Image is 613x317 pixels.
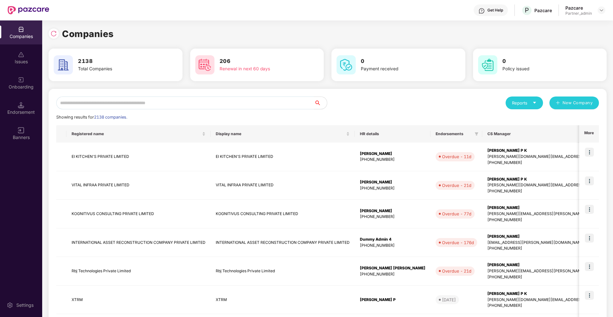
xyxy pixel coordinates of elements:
[355,125,431,143] th: HR details
[66,143,211,171] td: EI KITCHEN'S PRIVATE LIMITED
[360,297,425,303] div: [PERSON_NAME] P
[314,97,327,109] button: search
[360,185,425,191] div: [PHONE_NUMBER]
[360,214,425,220] div: [PHONE_NUMBER]
[78,57,159,66] h3: 2138
[211,171,355,200] td: VITAL INFRAA PRIVATE LIMITED
[475,132,478,136] span: filter
[487,131,612,136] span: CS Manager
[556,101,560,106] span: plus
[66,286,211,314] td: XTRM
[18,127,24,134] img: svg+xml;base64,PHN2ZyB3aWR0aD0iMTYiIGhlaWdodD0iMTYiIHZpZXdCb3g9IjAgMCAxNiAxNiIgZmlsbD0ibm9uZSIgeG...
[314,100,327,105] span: search
[211,228,355,257] td: INTERNATIONAL ASSET RECONSTRUCTION COMPANY PRIVATE LIMITED
[360,179,425,185] div: [PERSON_NAME]
[337,55,356,74] img: svg+xml;base64,PHN2ZyB4bWxucz0iaHR0cDovL3d3dy53My5vcmcvMjAwMC9zdmciIHdpZHRoPSI2MCIgaGVpZ2h0PSI2MC...
[442,211,471,217] div: Overdue - 77d
[8,6,49,14] img: New Pazcare Logo
[72,131,201,136] span: Registered name
[360,157,425,163] div: [PHONE_NUMBER]
[549,97,599,109] button: plusNew Company
[360,265,425,271] div: [PERSON_NAME] [PERSON_NAME]
[211,200,355,228] td: KOGNITIVUS CONSULTING PRIVATE LIMITED
[220,57,300,66] h3: 206
[94,115,127,120] span: 2138 companies.
[442,268,471,274] div: Overdue - 21d
[195,55,214,74] img: svg+xml;base64,PHN2ZyB4bWxucz0iaHR0cDovL3d3dy53My5vcmcvMjAwMC9zdmciIHdpZHRoPSI2MCIgaGVpZ2h0PSI2MC...
[14,302,35,308] div: Settings
[473,130,480,138] span: filter
[487,8,503,13] div: Get Help
[532,101,537,105] span: caret-down
[585,176,594,185] img: icon
[66,228,211,257] td: INTERNATIONAL ASSET RECONSTRUCTION COMPANY PRIVATE LIMITED
[361,57,441,66] h3: 0
[585,291,594,300] img: icon
[18,51,24,58] img: svg+xml;base64,PHN2ZyBpZD0iSXNzdWVzX2Rpc2FibGVkIiB4bWxucz0iaHR0cDovL3d3dy53My5vcmcvMjAwMC9zdmciIH...
[211,143,355,171] td: EI KITCHEN'S PRIVATE LIMITED
[442,239,474,246] div: Overdue - 176d
[18,77,24,83] img: svg+xml;base64,PHN2ZyB3aWR0aD0iMjAiIGhlaWdodD0iMjAiIHZpZXdCb3g9IjAgMCAyMCAyMCIgZmlsbD0ibm9uZSIgeG...
[62,27,114,41] h1: Companies
[50,30,57,37] img: svg+xml;base64,PHN2ZyBpZD0iUmVsb2FkLTMyeDMyIiB4bWxucz0iaHR0cDovL3d3dy53My5vcmcvMjAwMC9zdmciIHdpZH...
[442,182,471,189] div: Overdue - 21d
[563,100,593,106] span: New Company
[512,100,537,106] div: Reports
[220,66,300,73] div: Renewal in next 60 days
[599,8,604,13] img: svg+xml;base64,PHN2ZyBpZD0iRHJvcGRvd24tMzJ4MzIiIHhtbG5zPSJodHRwOi8vd3d3LnczLm9yZy8yMDAwL3N2ZyIgd2...
[360,243,425,249] div: [PHONE_NUMBER]
[66,125,211,143] th: Registered name
[579,125,599,143] th: More
[585,148,594,157] img: icon
[360,208,425,214] div: [PERSON_NAME]
[478,55,497,74] img: svg+xml;base64,PHN2ZyB4bWxucz0iaHR0cDovL3d3dy53My5vcmcvMjAwMC9zdmciIHdpZHRoPSI2MCIgaGVpZ2h0PSI2MC...
[211,257,355,286] td: Rbj Technologies Private Limited
[565,5,592,11] div: Pazcare
[502,57,583,66] h3: 0
[56,115,127,120] span: Showing results for
[361,66,441,73] div: Payment received
[442,297,456,303] div: [DATE]
[534,7,552,13] div: Pazcare
[66,200,211,228] td: KOGNITIVUS CONSULTING PRIVATE LIMITED
[7,302,13,308] img: svg+xml;base64,PHN2ZyBpZD0iU2V0dGluZy0yMHgyMCIgeG1sbnM9Imh0dHA6Ly93d3cudzMub3JnLzIwMDAvc3ZnIiB3aW...
[54,55,73,74] img: svg+xml;base64,PHN2ZyB4bWxucz0iaHR0cDovL3d3dy53My5vcmcvMjAwMC9zdmciIHdpZHRoPSI2MCIgaGVpZ2h0PSI2MC...
[565,11,592,16] div: Partner_admin
[360,236,425,243] div: Dummy Admin 4
[525,6,529,14] span: P
[211,286,355,314] td: XTRM
[18,26,24,33] img: svg+xml;base64,PHN2ZyBpZD0iQ29tcGFuaWVzIiB4bWxucz0iaHR0cDovL3d3dy53My5vcmcvMjAwMC9zdmciIHdpZHRoPS...
[211,125,355,143] th: Display name
[436,131,472,136] span: Endorsements
[66,257,211,286] td: Rbj Technologies Private Limited
[18,102,24,108] img: svg+xml;base64,PHN2ZyB3aWR0aD0iMTQuNSIgaGVpZ2h0PSIxNC41IiB2aWV3Qm94PSIwIDAgMTYgMTYiIGZpbGw9Im5vbm...
[585,234,594,243] img: icon
[360,151,425,157] div: [PERSON_NAME]
[585,262,594,271] img: icon
[585,205,594,214] img: icon
[78,66,159,73] div: Total Companies
[502,66,583,73] div: Policy issued
[66,171,211,200] td: VITAL INFRAA PRIVATE LIMITED
[360,271,425,277] div: [PHONE_NUMBER]
[216,131,345,136] span: Display name
[442,153,471,160] div: Overdue - 11d
[478,8,485,14] img: svg+xml;base64,PHN2ZyBpZD0iSGVscC0zMngzMiIgeG1sbnM9Imh0dHA6Ly93d3cudzMub3JnLzIwMDAvc3ZnIiB3aWR0aD...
